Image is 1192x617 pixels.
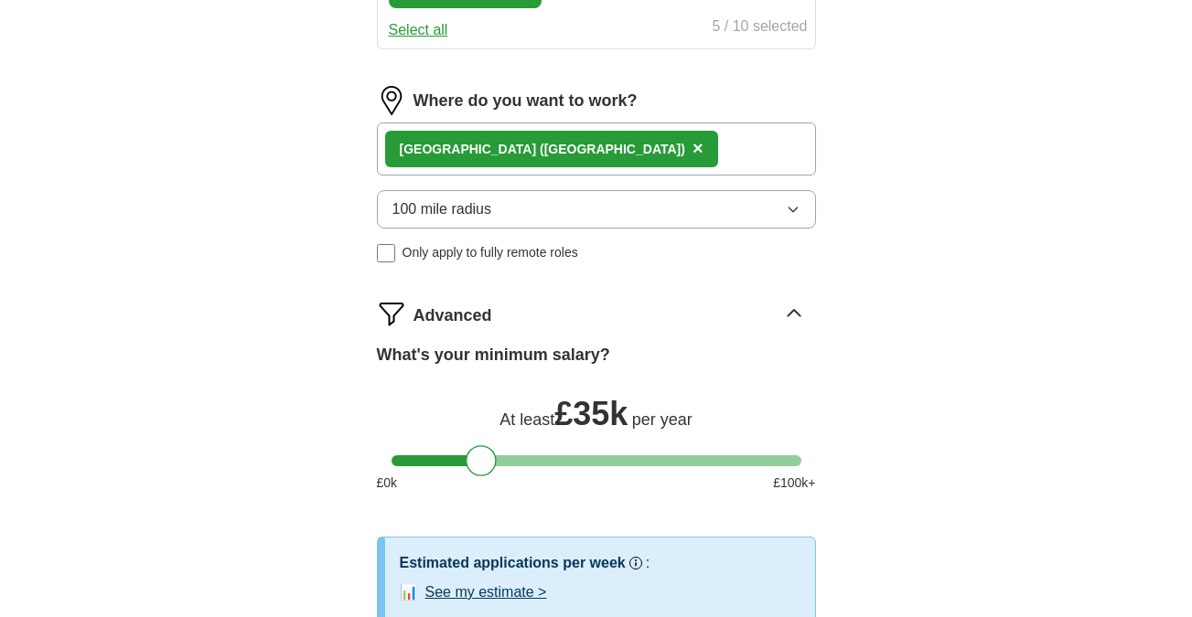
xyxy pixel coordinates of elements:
label: Where do you want to work? [413,89,638,113]
button: × [693,135,703,163]
button: 100 mile radius [377,190,816,229]
h3: : [646,552,650,574]
input: Only apply to fully remote roles [377,244,395,262]
span: £ 100 k+ [773,473,815,493]
span: per year [632,410,693,429]
span: £ 0 k [377,473,398,493]
span: Advanced [413,303,492,328]
strong: [GEOGRAPHIC_DATA] [400,142,537,156]
span: Only apply to fully remote roles [403,243,578,262]
span: At least [499,410,554,429]
button: Select all [389,19,448,41]
button: See my estimate > [425,581,547,603]
span: × [693,138,703,158]
span: £ 35k [554,395,628,432]
div: 5 / 10 selected [712,16,807,41]
span: 100 mile radius [392,198,492,220]
label: What's your minimum salary? [377,343,610,367]
span: 📊 [400,581,418,603]
img: location.png [377,86,406,115]
h3: Estimated applications per week [400,552,626,574]
span: ([GEOGRAPHIC_DATA]) [540,142,685,156]
img: filter [377,299,406,328]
